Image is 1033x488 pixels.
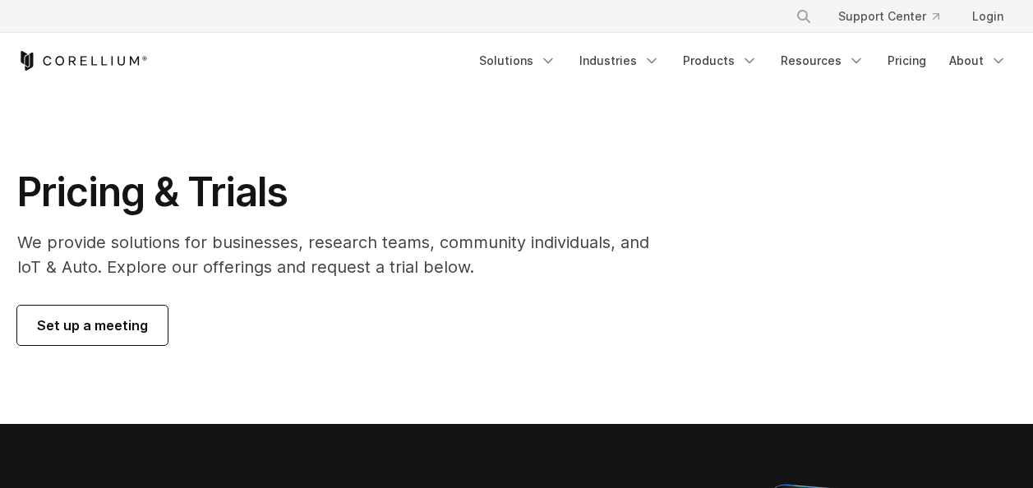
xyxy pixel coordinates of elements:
p: We provide solutions for businesses, research teams, community individuals, and IoT & Auto. Explo... [17,230,672,279]
button: Search [789,2,819,31]
span: Set up a meeting [37,315,148,335]
a: Set up a meeting [17,306,168,345]
a: Corellium Home [17,51,148,71]
h1: Pricing & Trials [17,168,672,217]
a: Login [959,2,1017,31]
a: Pricing [878,46,936,76]
a: About [939,46,1017,76]
div: Navigation Menu [776,2,1017,31]
a: Support Center [825,2,952,31]
a: Products [673,46,768,76]
div: Navigation Menu [469,46,1017,76]
a: Solutions [469,46,566,76]
a: Industries [570,46,670,76]
a: Resources [771,46,874,76]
